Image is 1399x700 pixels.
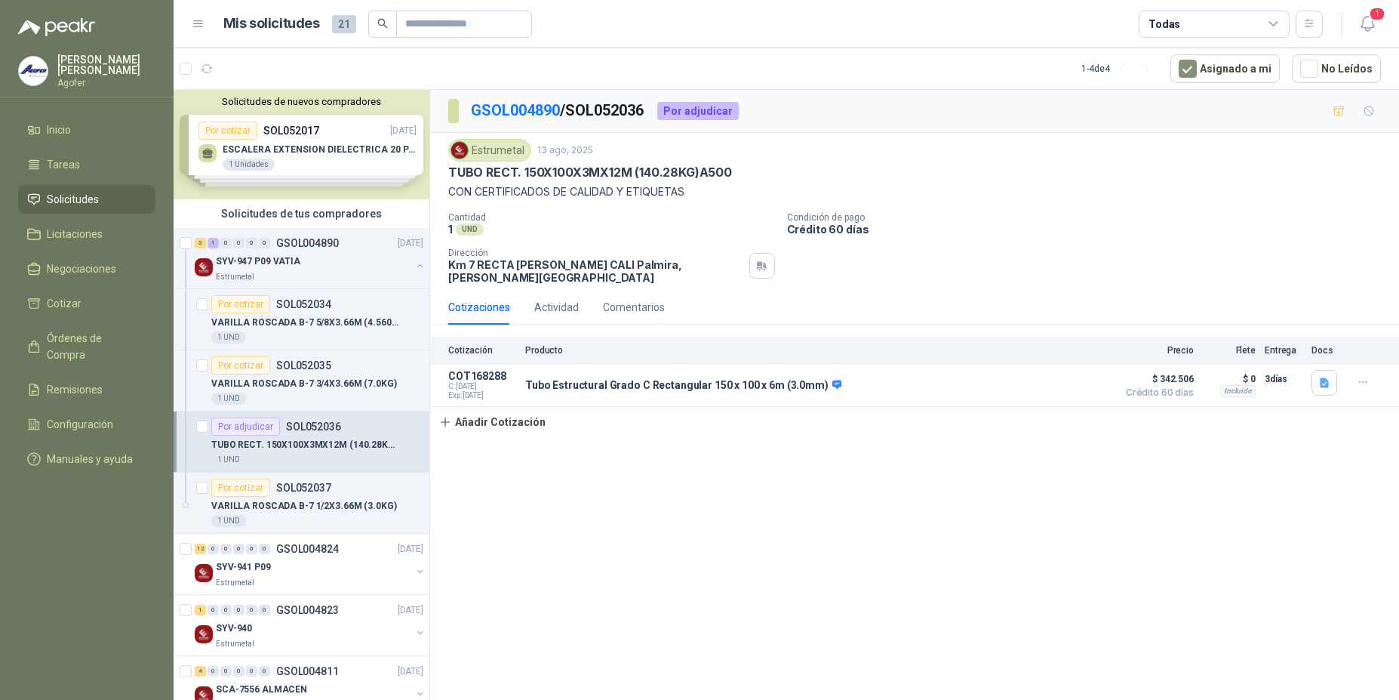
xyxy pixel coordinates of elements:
[448,139,531,162] div: Estrumetal
[276,544,339,554] p: GSOL004824
[448,223,453,236] p: 1
[195,544,206,554] div: 12
[377,18,388,29] span: search
[1081,57,1158,81] div: 1 - 4 de 4
[448,382,516,391] span: C: [DATE]
[1292,54,1381,83] button: No Leídos
[18,324,155,369] a: Órdenes de Compra
[1220,385,1256,397] div: Incluido
[276,666,339,677] p: GSOL004811
[537,143,593,158] p: 13 ago, 2025
[276,360,331,371] p: SOL052035
[18,254,155,283] a: Negociaciones
[211,515,246,527] div: 1 UND
[448,299,510,316] div: Cotizaciones
[220,238,232,248] div: 0
[448,370,516,382] p: COT168288
[1311,345,1342,356] p: Docs
[180,96,423,107] button: Solicitudes de nuevos compradores
[18,445,155,473] a: Manuales y ayuda
[57,79,155,88] p: Agofer
[259,544,270,554] div: 0
[448,165,732,180] p: TUBO RECT. 150X100X3MX12M (140.28KG)A500
[211,499,397,513] p: VARILLA ROSCADA B-7 1/2X3.66M (3.0KG)
[195,564,213,582] img: Company Logo
[398,665,423,679] p: [DATE]
[1170,54,1280,83] button: Asignado a mi
[195,605,206,615] div: 1
[216,576,254,588] p: Estrumetal
[216,683,307,697] p: SCA-7556 ALMACEN
[174,90,429,199] div: Solicitudes de nuevos compradoresPor cotizarSOL052017[DATE] ESCALERA EXTENSION DIELECTRICA 20 PAS...
[47,381,103,398] span: Remisiones
[18,185,155,214] a: Solicitudes
[216,254,300,269] p: SYV-947 P09 VATIA
[47,451,133,467] span: Manuales y ayuda
[47,191,99,208] span: Solicitudes
[276,483,331,493] p: SOL052037
[211,454,246,466] div: 1 UND
[220,544,232,554] div: 0
[18,289,155,318] a: Cotizar
[246,605,257,615] div: 0
[448,391,516,400] span: Exp: [DATE]
[174,412,429,473] a: Por adjudicarSOL052036TUBO RECT. 150X100X3MX12M (140.28KG)A5001 UND
[525,345,1109,356] p: Producto
[1265,345,1302,356] p: Entrega
[451,142,468,159] img: Company Logo
[1203,345,1256,356] p: Flete
[233,238,244,248] div: 0
[1118,370,1194,388] span: $ 342.506
[1148,16,1180,32] div: Todas
[211,295,270,313] div: Por cotizar
[18,116,155,144] a: Inicio
[18,150,155,179] a: Tareas
[448,345,516,356] p: Cotización
[47,156,80,173] span: Tareas
[47,295,81,312] span: Cotizar
[233,605,244,615] div: 0
[47,416,113,433] span: Configuración
[220,605,232,615] div: 0
[195,238,206,248] div: 3
[456,224,484,236] div: UND
[1265,370,1302,388] p: 3 días
[174,199,429,228] div: Solicitudes de tus compradores
[332,15,356,33] span: 21
[57,54,155,76] p: [PERSON_NAME] [PERSON_NAME]
[211,316,399,330] p: VARILLA ROSCADA B-7 5/8X3.66M (4.560KG)
[211,331,246,344] div: 1 UND
[216,560,271,575] p: SYV-941 P09
[246,238,257,248] div: 0
[787,212,1393,223] p: Condición de pago
[286,421,341,432] p: SOL052036
[18,220,155,248] a: Licitaciones
[18,18,95,36] img: Logo peakr
[246,544,257,554] div: 0
[223,13,320,35] h1: Mis solicitudes
[211,356,270,375] div: Por cotizar
[208,666,219,677] div: 0
[195,601,426,649] a: 1 0 0 0 0 0 GSOL004823[DATE] Company LogoSYV-940Estrumetal
[216,270,254,282] p: Estrumetal
[18,410,155,439] a: Configuración
[430,407,554,437] button: Añadir Cotización
[787,223,1393,236] p: Crédito 60 días
[174,473,429,534] a: Por cotizarSOL052037VARILLA ROSCADA B-7 1/2X3.66M (3.0KG)1 UND
[1369,7,1385,21] span: 1
[398,542,423,557] p: [DATE]
[174,350,429,412] a: Por cotizarSOL052035VARILLA ROSCADA B-7 3/4X3.66M (7.0KG)1 UND
[47,122,71,138] span: Inicio
[471,101,560,119] a: GSOL004890
[211,418,280,436] div: Por adjudicar
[195,625,213,643] img: Company Logo
[471,99,645,122] p: / SOL052036
[259,666,270,677] div: 0
[233,544,244,554] div: 0
[246,666,257,677] div: 0
[1354,11,1381,38] button: 1
[211,438,399,452] p: TUBO RECT. 150X100X3MX12M (140.28KG)A500
[208,238,219,248] div: 1
[47,330,141,363] span: Órdenes de Compra
[657,102,739,120] div: Por adjudicar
